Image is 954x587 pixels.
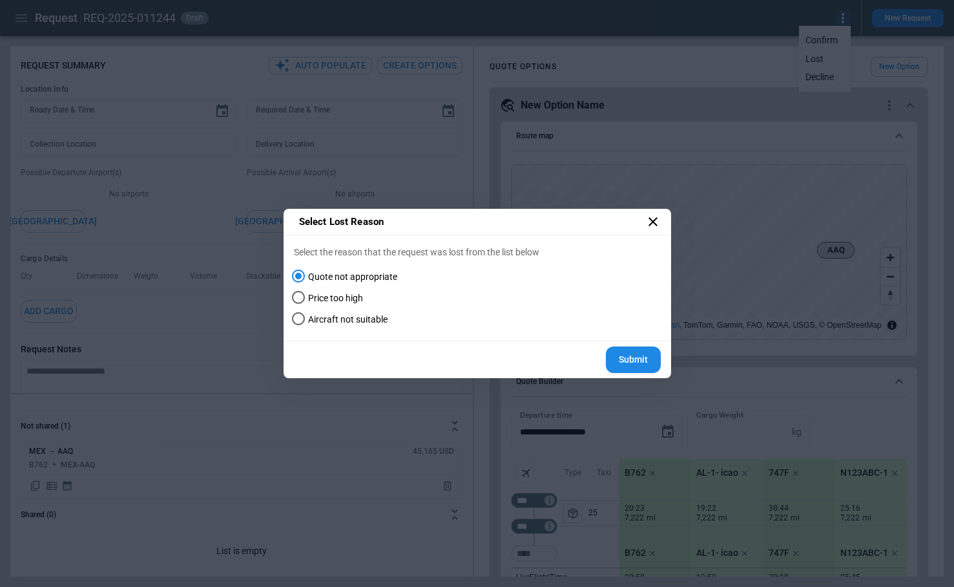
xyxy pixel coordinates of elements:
[294,246,661,259] label: Select the reason that the request was lost from the list below
[606,347,661,373] button: Submit
[308,314,388,325] span: Aircraft not suitable
[308,293,363,304] span: Price too high
[284,209,671,235] h2: Select Lost Reason
[308,272,397,283] span: Quote not appropriate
